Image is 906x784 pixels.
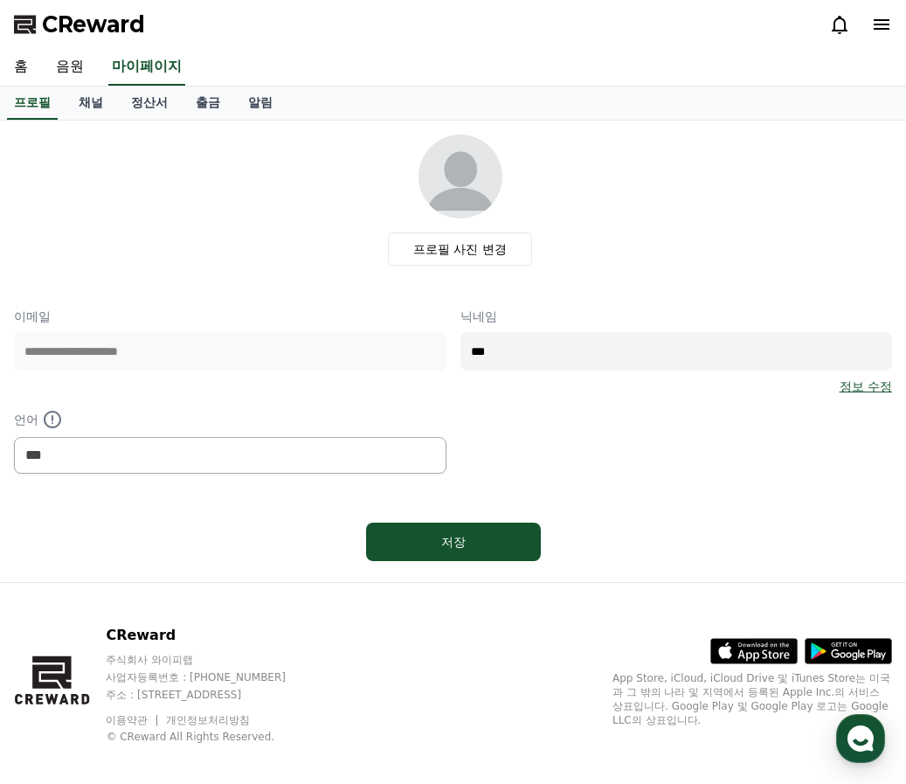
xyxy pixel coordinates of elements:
[42,10,145,38] span: CReward
[612,671,892,727] p: App Store, iCloud, iCloud Drive 및 iTunes Store는 미국과 그 밖의 나라 및 지역에서 등록된 Apple Inc.의 서비스 상표입니다. Goo...
[460,308,893,325] p: 닉네임
[7,87,58,120] a: 프로필
[14,10,145,38] a: CReward
[388,232,532,266] label: 프로필 사진 변경
[106,670,319,684] p: 사업자등록번호 : [PHONE_NUMBER]
[106,653,319,667] p: 주식회사 와이피랩
[106,625,319,646] p: CReward
[108,49,185,86] a: 마이페이지
[366,523,541,561] button: 저장
[182,87,234,120] a: 출금
[106,730,319,744] p: © CReward All Rights Reserved.
[166,714,250,726] a: 개인정보처리방침
[14,409,446,430] p: 언어
[106,714,161,726] a: 이용약관
[234,87,287,120] a: 알림
[401,533,506,551] div: 저장
[106,688,319,702] p: 주소 : [STREET_ADDRESS]
[65,87,117,120] a: 채널
[14,308,446,325] p: 이메일
[42,49,98,86] a: 음원
[418,135,502,219] img: profile_image
[117,87,182,120] a: 정산서
[840,378,892,395] a: 정보 수정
